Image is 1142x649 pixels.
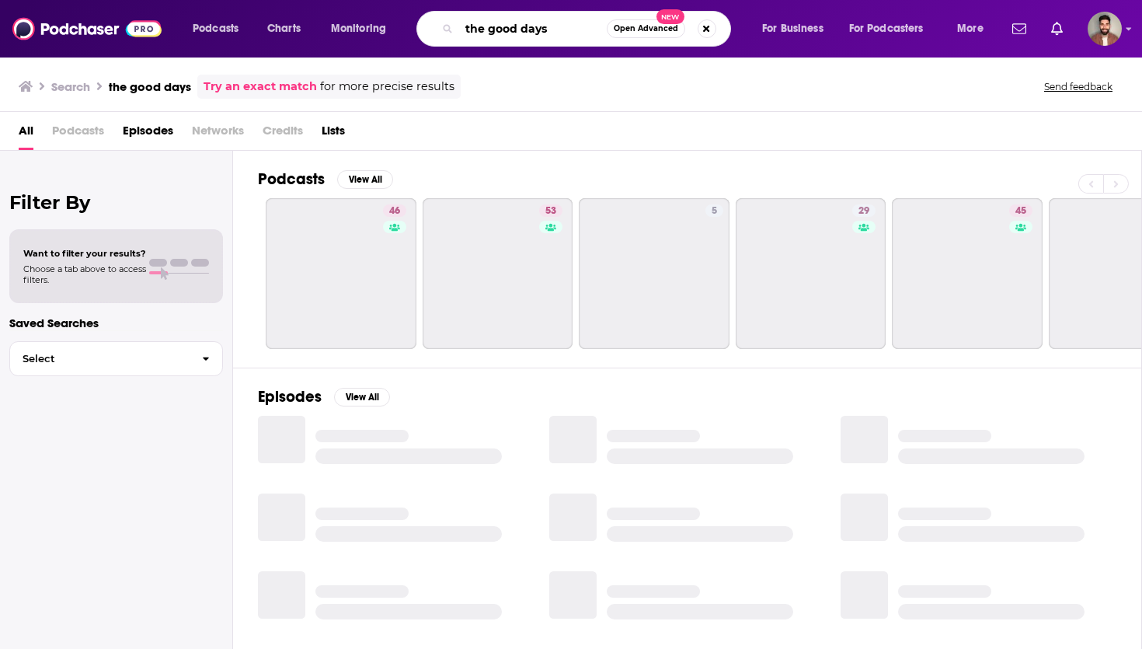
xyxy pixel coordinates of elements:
span: More [957,18,984,40]
span: Networks [192,118,244,150]
span: Credits [263,118,303,150]
span: Choose a tab above to access filters. [23,263,146,285]
a: EpisodesView All [258,387,390,406]
button: Select [9,341,223,376]
button: open menu [839,16,946,41]
button: Show profile menu [1088,12,1122,46]
button: open menu [182,16,259,41]
button: Open AdvancedNew [607,19,685,38]
img: User Profile [1088,12,1122,46]
button: Send feedback [1039,80,1117,93]
h2: Podcasts [258,169,325,189]
h2: Filter By [9,191,223,214]
a: Episodes [123,118,173,150]
span: 29 [858,204,869,219]
input: Search podcasts, credits, & more... [459,16,607,41]
img: Podchaser - Follow, Share and Rate Podcasts [12,14,162,44]
span: Podcasts [193,18,238,40]
a: Lists [322,118,345,150]
span: Open Advanced [614,25,678,33]
span: Monitoring [331,18,386,40]
a: PodcastsView All [258,169,393,189]
span: for more precise results [320,78,454,96]
a: 46 [383,204,406,217]
span: Logged in as calmonaghan [1088,12,1122,46]
a: 53 [423,198,573,349]
button: View All [337,170,393,189]
a: 45 [892,198,1043,349]
p: Saved Searches [9,316,223,330]
a: Try an exact match [204,78,317,96]
span: Podcasts [52,118,104,150]
span: New [656,9,684,24]
a: 29 [736,198,886,349]
button: open menu [946,16,1003,41]
span: 53 [545,204,556,219]
span: For Business [762,18,823,40]
button: open menu [751,16,843,41]
span: 45 [1015,204,1026,219]
a: 5 [579,198,729,349]
h3: Search [51,79,90,94]
div: Search podcasts, credits, & more... [431,11,746,47]
button: open menu [320,16,406,41]
a: Charts [257,16,310,41]
h2: Episodes [258,387,322,406]
a: 29 [852,204,876,217]
a: Show notifications dropdown [1045,16,1069,42]
span: Charts [267,18,301,40]
button: View All [334,388,390,406]
a: Show notifications dropdown [1006,16,1032,42]
h3: the good days [109,79,191,94]
span: 5 [712,204,717,219]
a: 5 [705,204,723,217]
a: 46 [266,198,416,349]
span: Want to filter your results? [23,248,146,259]
a: All [19,118,33,150]
span: 46 [389,204,400,219]
span: Select [10,354,190,364]
a: 45 [1009,204,1032,217]
span: For Podcasters [849,18,924,40]
a: 53 [539,204,562,217]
